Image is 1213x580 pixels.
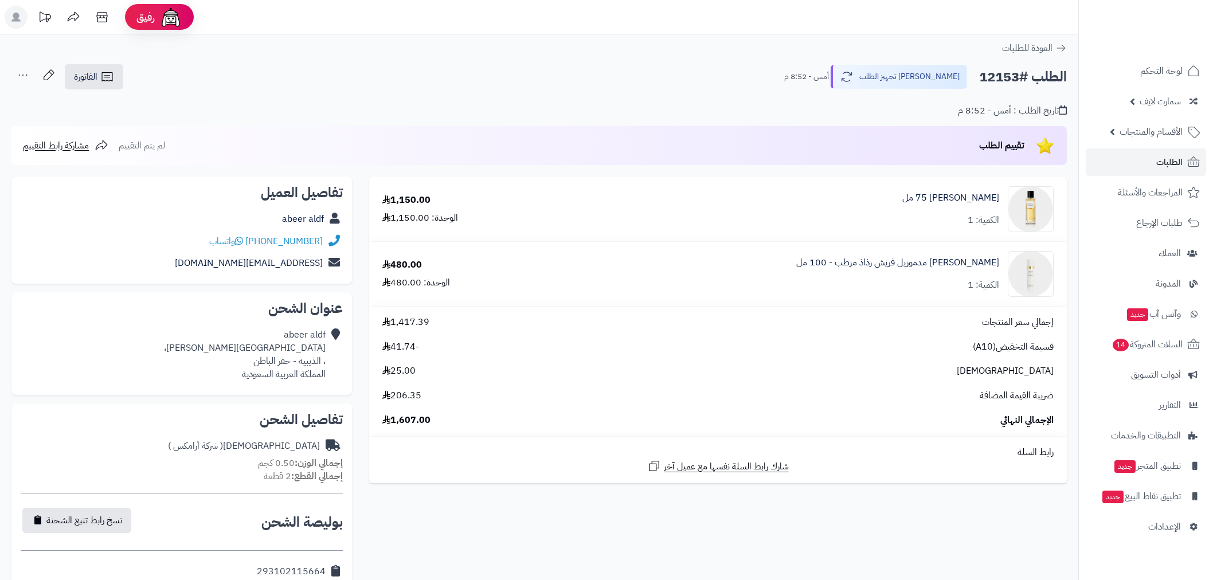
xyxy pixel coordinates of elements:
span: الإجمالي النهائي [1000,414,1054,427]
a: واتساب [209,234,243,248]
div: الوحدة: 480.00 [382,276,450,289]
span: المراجعات والأسئلة [1118,185,1183,201]
a: [PERSON_NAME] مدموزيل فريش رذاذ مرطب - 100 مل [796,256,999,269]
a: الإعدادات [1086,513,1206,540]
strong: إجمالي الوزن: [295,456,343,470]
span: تقييم الطلب [979,139,1024,152]
a: [PHONE_NUMBER] [245,234,323,248]
span: المدونة [1156,276,1181,292]
span: 1,607.00 [382,414,431,427]
a: الفاتورة [65,64,123,89]
a: تحديثات المنصة [30,6,59,32]
a: abeer aldf [282,212,324,226]
span: الإعدادات [1148,519,1181,535]
strong: إجمالي القطع: [291,469,343,483]
a: المراجعات والأسئلة [1086,179,1206,206]
div: abeer aldf [GEOGRAPHIC_DATA][PERSON_NAME]، ، الذيبيه - حفر الباطن المملكة العربية السعودية [164,328,326,381]
a: تطبيق المتجرجديد [1086,452,1206,480]
small: 2 قطعة [264,469,343,483]
span: السلات المتروكة [1112,336,1183,352]
a: تطبيق نقاط البيعجديد [1086,483,1206,510]
div: 1,150.00 [382,194,431,207]
a: لوحة التحكم [1086,57,1206,85]
a: وآتس آبجديد [1086,300,1206,328]
a: العودة للطلبات [1002,41,1067,55]
div: الكمية: 1 [968,279,999,292]
span: الأقسام والمنتجات [1120,124,1183,140]
a: السلات المتروكة14 [1086,331,1206,358]
small: 0.50 كجم [258,456,343,470]
span: الفاتورة [74,70,97,84]
h2: عنوان الشحن [21,301,343,315]
button: نسخ رابط تتبع الشحنة [22,508,131,533]
span: جديد [1127,308,1148,321]
span: [DEMOGRAPHIC_DATA] [957,365,1054,378]
a: شارك رابط السلة نفسها مع عميل آخر [647,459,789,473]
h2: الطلب #12153 [979,65,1067,89]
span: طلبات الإرجاع [1136,215,1183,231]
span: تطبيق المتجر [1113,458,1181,474]
span: مشاركة رابط التقييم [23,139,89,152]
span: 25.00 [382,365,416,378]
a: مشاركة رابط التقييم [23,139,108,152]
button: [PERSON_NAME] تجهيز الطلب [831,65,967,89]
a: [EMAIL_ADDRESS][DOMAIN_NAME] [175,256,323,270]
span: رفيق [136,10,155,24]
a: المدونة [1086,270,1206,297]
span: ( شركة أرامكس ) [168,439,223,453]
img: logo-2.png [1135,28,1202,52]
div: تاريخ الطلب : أمس - 8:52 م [958,104,1067,117]
span: 14 [1113,339,1129,351]
span: -41.74 [382,340,419,354]
span: شارك رابط السلة نفسها مع عميل آخر [664,460,789,473]
img: golden_scent_perfume_chanel_perfumes_coromandel_for_unisex_eau_de_perfum_3145891220902-90x90.png [1008,186,1053,232]
span: ضريبة القيمة المضافة [980,389,1054,402]
a: التقارير [1086,391,1206,419]
span: التقارير [1159,397,1181,413]
span: التطبيقات والخدمات [1111,428,1181,444]
span: تطبيق نقاط البيع [1101,488,1181,504]
span: نسخ رابط تتبع الشحنة [46,514,122,527]
span: إجمالي سعر المنتجات [982,316,1054,329]
div: الكمية: 1 [968,214,999,227]
span: 206.35 [382,389,421,402]
a: [PERSON_NAME] 75 مل [902,191,999,205]
span: العملاء [1159,245,1181,261]
small: أمس - 8:52 م [784,71,829,83]
a: التطبيقات والخدمات [1086,422,1206,449]
span: قسيمة التخفيض(A10) [973,340,1054,354]
div: رابط السلة [374,446,1062,459]
img: ai-face.png [159,6,182,29]
h2: تفاصيل الشحن [21,413,343,426]
span: العودة للطلبات [1002,41,1052,55]
span: أدوات التسويق [1131,367,1181,383]
img: 1676987973-3145891168501-chanel-chanel-coco-mademoiselle-_w_-fresh-moisture-mist-100-ml-90x90.png [1008,251,1053,297]
a: العملاء [1086,240,1206,267]
a: الطلبات [1086,148,1206,176]
a: أدوات التسويق [1086,361,1206,389]
h2: بوليصة الشحن [261,515,343,529]
a: طلبات الإرجاع [1086,209,1206,237]
span: وآتس آب [1126,306,1181,322]
span: جديد [1102,491,1124,503]
span: لم يتم التقييم [119,139,165,152]
span: لوحة التحكم [1140,63,1183,79]
div: [DEMOGRAPHIC_DATA] [168,440,320,453]
span: 1,417.39 [382,316,429,329]
span: سمارت لايف [1140,93,1181,109]
div: 480.00 [382,258,422,272]
h2: تفاصيل العميل [21,186,343,199]
span: الطلبات [1156,154,1183,170]
span: جديد [1114,460,1136,473]
div: الوحدة: 1,150.00 [382,211,458,225]
div: 293102115664 [257,565,326,578]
